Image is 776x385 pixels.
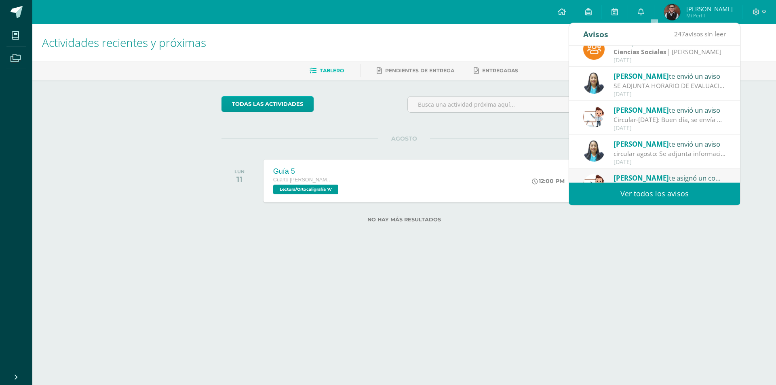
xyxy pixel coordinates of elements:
[614,173,726,183] div: te asignó un comentario en 'GUÍA5' para 'Lengua y Literatura'
[614,81,726,90] div: SE ADJUNTA HORARIO DE EVALUACIONES: Saludos cordiales, se adjunta horario de evaluaciones para la...
[614,91,726,98] div: [DATE]
[583,23,608,45] div: Avisos
[674,29,726,38] span: avisos sin leer
[686,12,733,19] span: Mi Perfil
[614,159,726,166] div: [DATE]
[614,71,726,81] div: te envió un aviso
[320,67,344,74] span: Tablero
[532,177,565,185] div: 12:00 PM
[583,106,605,128] img: 66b8cf1cec89364a4f61a7e3b14e6833.png
[569,183,740,205] a: Ver todos los avisos
[377,64,454,77] a: Pendientes de entrega
[474,64,518,77] a: Entregadas
[221,96,314,112] a: todas las Actividades
[614,57,726,64] div: [DATE]
[310,64,344,77] a: Tablero
[273,167,340,176] div: Guía 5
[614,47,666,56] strong: Ciencias Sociales
[234,169,245,175] div: LUN
[614,115,726,124] div: Circular-Agosto 2025: Buen día, se envía programación del mes de agosto
[221,217,587,223] label: No hay más resultados
[583,140,605,162] img: 49168807a2b8cca0ef2119beca2bd5ad.png
[614,105,726,115] div: te envió un aviso
[408,97,587,112] input: Busca una actividad próxima aquí...
[674,29,685,38] span: 247
[583,72,605,94] img: 49168807a2b8cca0ef2119beca2bd5ad.png
[234,175,245,184] div: 11
[583,174,605,196] img: 66b8cf1cec89364a4f61a7e3b14e6833.png
[686,5,733,13] span: [PERSON_NAME]
[614,125,726,132] div: [DATE]
[378,135,430,142] span: AGOSTO
[273,177,334,183] span: Cuarto [PERSON_NAME]. CCLL en Computación
[614,72,669,81] span: [PERSON_NAME]
[614,139,669,149] span: [PERSON_NAME]
[42,35,206,50] span: Actividades recientes y próximas
[664,4,680,20] img: 455bf766dc1d11c7e74e486f8cbc5a2b.png
[614,149,726,158] div: circular agosto: Se adjunta información importante
[385,67,454,74] span: Pendientes de entrega
[614,173,669,183] span: [PERSON_NAME]
[273,185,338,194] span: Lectura/Ortocaligrafía 'A'
[482,67,518,74] span: Entregadas
[614,47,726,57] div: | [PERSON_NAME]
[614,139,726,149] div: te envió un aviso
[614,105,669,115] span: [PERSON_NAME]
